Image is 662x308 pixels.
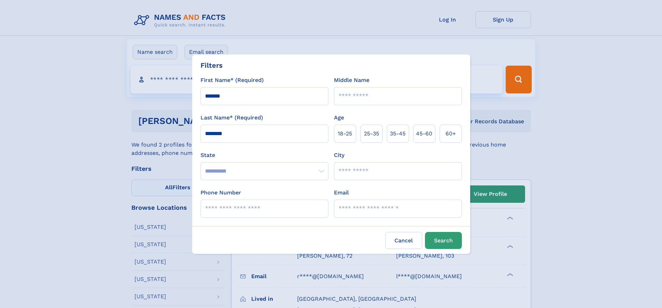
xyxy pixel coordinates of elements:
[416,130,432,138] span: 45‑60
[334,151,344,159] label: City
[364,130,379,138] span: 25‑35
[334,189,349,197] label: Email
[201,151,328,159] label: State
[334,114,344,122] label: Age
[201,60,223,70] div: Filters
[201,76,264,84] label: First Name* (Required)
[446,130,456,138] span: 60+
[334,76,369,84] label: Middle Name
[201,114,263,122] label: Last Name* (Required)
[385,232,422,249] label: Cancel
[390,130,406,138] span: 35‑45
[338,130,352,138] span: 18‑25
[425,232,462,249] button: Search
[201,189,241,197] label: Phone Number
